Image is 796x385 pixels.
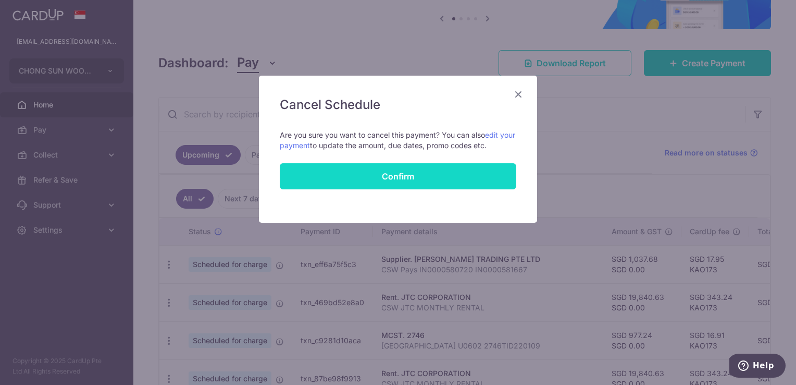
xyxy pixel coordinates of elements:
[729,354,786,380] iframe: Opens a widget where you can find more information
[512,88,525,101] button: Close
[280,97,516,113] h5: Cancel Schedule
[280,163,516,189] button: Confirm
[280,130,516,151] p: Are you sure you want to cancel this payment? You can also to update the amount, due dates, promo...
